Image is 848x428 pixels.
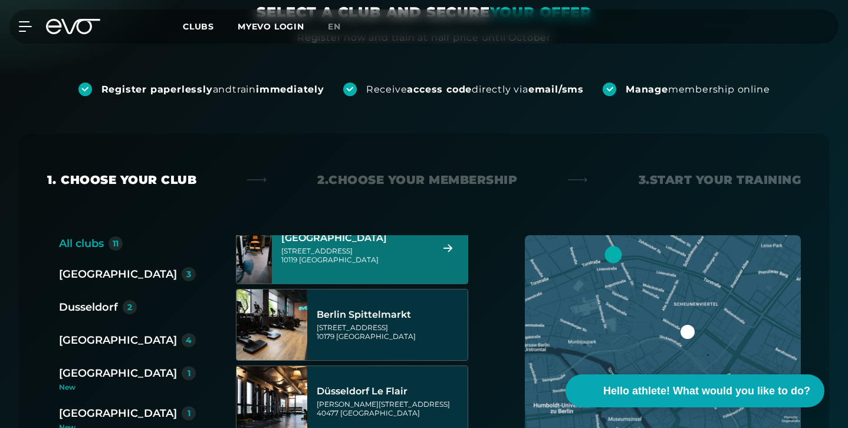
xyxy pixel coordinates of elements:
[59,407,177,420] font: [GEOGRAPHIC_DATA]
[317,386,407,397] font: Düsseldorf Le Flair
[47,173,56,187] font: 1.
[232,84,256,95] font: train
[336,332,416,341] font: [GEOGRAPHIC_DATA]
[186,335,192,345] font: 4
[317,309,411,320] font: Berlin Spittelmarkt
[238,21,304,32] a: MYEVO LOGIN
[328,173,517,187] font: Choose your membership
[113,238,119,249] font: 11
[188,368,190,378] font: 1
[317,323,388,332] font: [STREET_ADDRESS]
[219,213,290,284] img: Berlin Rosenthaler Platz
[626,84,668,95] font: Manage
[236,289,307,360] img: Berlin Spittelmarkt
[281,232,387,243] font: [GEOGRAPHIC_DATA]
[256,84,324,95] font: immediately
[61,173,196,187] font: Choose your club
[328,21,341,32] font: en
[472,84,528,95] font: directly via
[340,409,420,417] font: [GEOGRAPHIC_DATA]
[668,84,770,95] font: membership online
[213,84,232,95] font: and
[299,255,379,264] font: [GEOGRAPHIC_DATA]
[281,255,297,264] font: 10119
[186,269,191,279] font: 3
[650,173,801,187] font: Start your training
[59,383,75,391] font: New
[59,237,104,250] font: All clubs
[183,21,214,32] font: Clubs
[317,409,338,417] font: 40477
[566,374,824,407] button: Hello athlete! What would you like to do?
[59,367,177,380] font: [GEOGRAPHIC_DATA]
[183,21,238,32] a: Clubs
[127,302,132,312] font: 2
[188,408,190,419] font: 1
[317,173,328,187] font: 2.
[528,84,584,95] font: email/sms
[317,400,450,409] font: [PERSON_NAME][STREET_ADDRESS]
[407,84,472,95] font: access code
[101,84,213,95] font: Register paperlessly
[603,385,810,397] font: Hello athlete! What would you like to do?
[328,20,355,34] a: en
[317,332,334,341] font: 10179
[59,301,118,314] font: Dusseldorf
[59,268,177,281] font: [GEOGRAPHIC_DATA]
[59,334,177,347] font: [GEOGRAPHIC_DATA]
[366,84,407,95] font: Receive
[281,246,353,255] font: [STREET_ADDRESS]
[639,173,650,187] font: 3.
